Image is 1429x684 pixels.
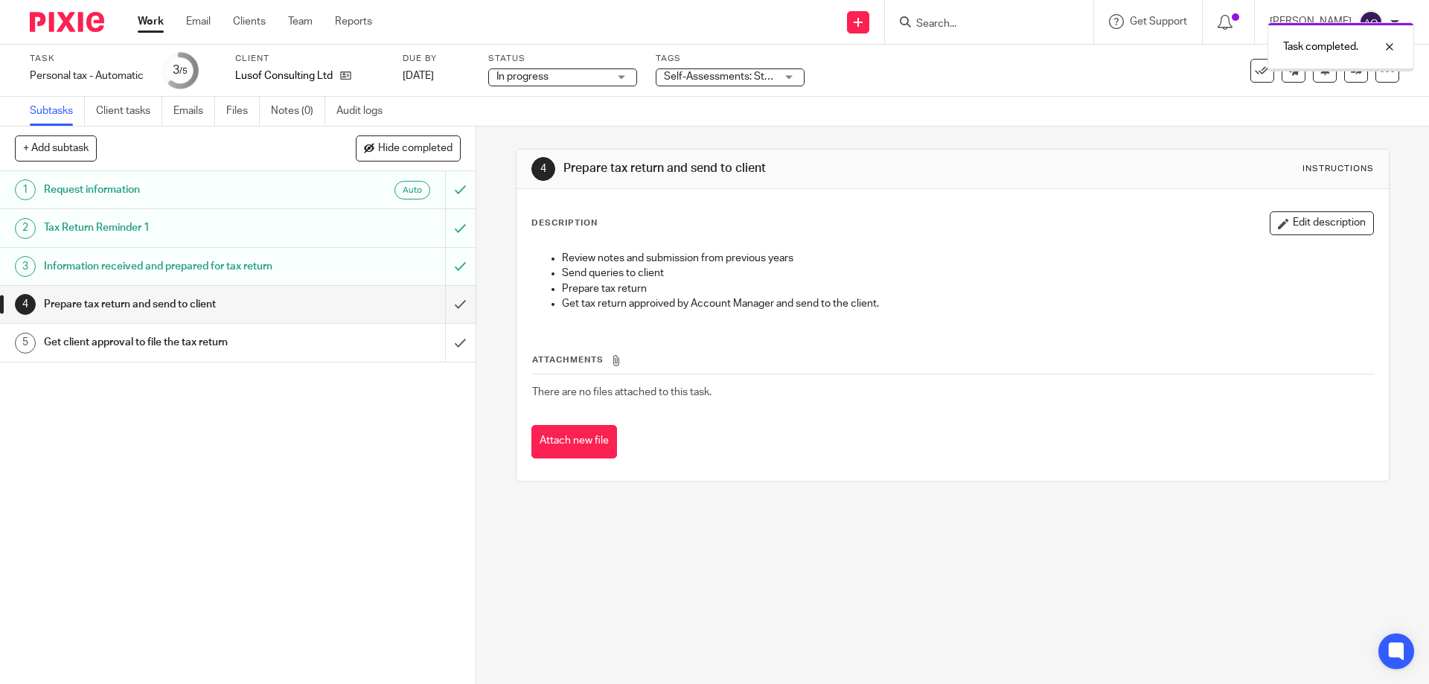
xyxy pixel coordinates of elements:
[531,425,617,458] button: Attach new file
[562,281,1372,296] p: Prepare tax return
[664,71,916,82] span: Self-Assessments: Stage 2 - Assessments in Progress
[531,217,598,229] p: Description
[30,53,144,65] label: Task
[15,218,36,239] div: 2
[288,14,313,29] a: Team
[173,62,188,79] div: 3
[235,53,384,65] label: Client
[563,161,985,176] h1: Prepare tax return and send to client
[336,97,394,126] a: Audit logs
[138,14,164,29] a: Work
[271,97,325,126] a: Notes (0)
[15,135,97,161] button: + Add subtask
[44,179,301,201] h1: Request information
[403,53,470,65] label: Due by
[394,181,430,199] div: Auto
[96,97,162,126] a: Client tasks
[179,67,188,75] small: /5
[1302,163,1374,175] div: Instructions
[44,331,301,354] h1: Get client approval to file the tax return
[562,251,1372,266] p: Review notes and submission from previous years
[378,143,453,155] span: Hide completed
[531,157,555,181] div: 4
[30,68,144,83] div: Personal tax - Automatic
[15,179,36,200] div: 1
[30,97,85,126] a: Subtasks
[656,53,805,65] label: Tags
[488,53,637,65] label: Status
[30,12,104,32] img: Pixie
[562,266,1372,281] p: Send queries to client
[15,333,36,354] div: 5
[1270,211,1374,235] button: Edit description
[532,387,712,397] span: There are no files attached to this task.
[15,256,36,277] div: 3
[496,71,549,82] span: In progress
[532,356,604,364] span: Attachments
[233,14,266,29] a: Clients
[356,135,461,161] button: Hide completed
[403,71,434,81] span: [DATE]
[44,255,301,278] h1: Information received and prepared for tax return
[186,14,211,29] a: Email
[173,97,215,126] a: Emails
[15,294,36,315] div: 4
[1359,10,1383,34] img: svg%3E
[44,293,301,316] h1: Prepare tax return and send to client
[335,14,372,29] a: Reports
[235,68,333,83] p: Lusof Consulting Ltd
[44,217,301,239] h1: Tax Return Reminder 1
[562,296,1372,311] p: Get tax return approived by Account Manager and send to the client.
[1283,39,1358,54] p: Task completed.
[226,97,260,126] a: Files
